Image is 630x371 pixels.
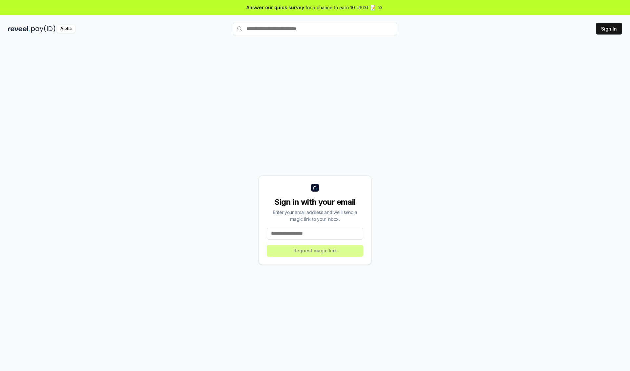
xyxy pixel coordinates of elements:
div: Enter your email address and we’ll send a magic link to your inbox. [267,209,363,222]
button: Sign In [596,23,622,35]
img: logo_small [311,184,319,192]
div: Alpha [57,25,75,33]
span: for a chance to earn 10 USDT 📝 [305,4,376,11]
div: Sign in with your email [267,197,363,207]
img: reveel_dark [8,25,30,33]
img: pay_id [31,25,55,33]
span: Answer our quick survey [246,4,304,11]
